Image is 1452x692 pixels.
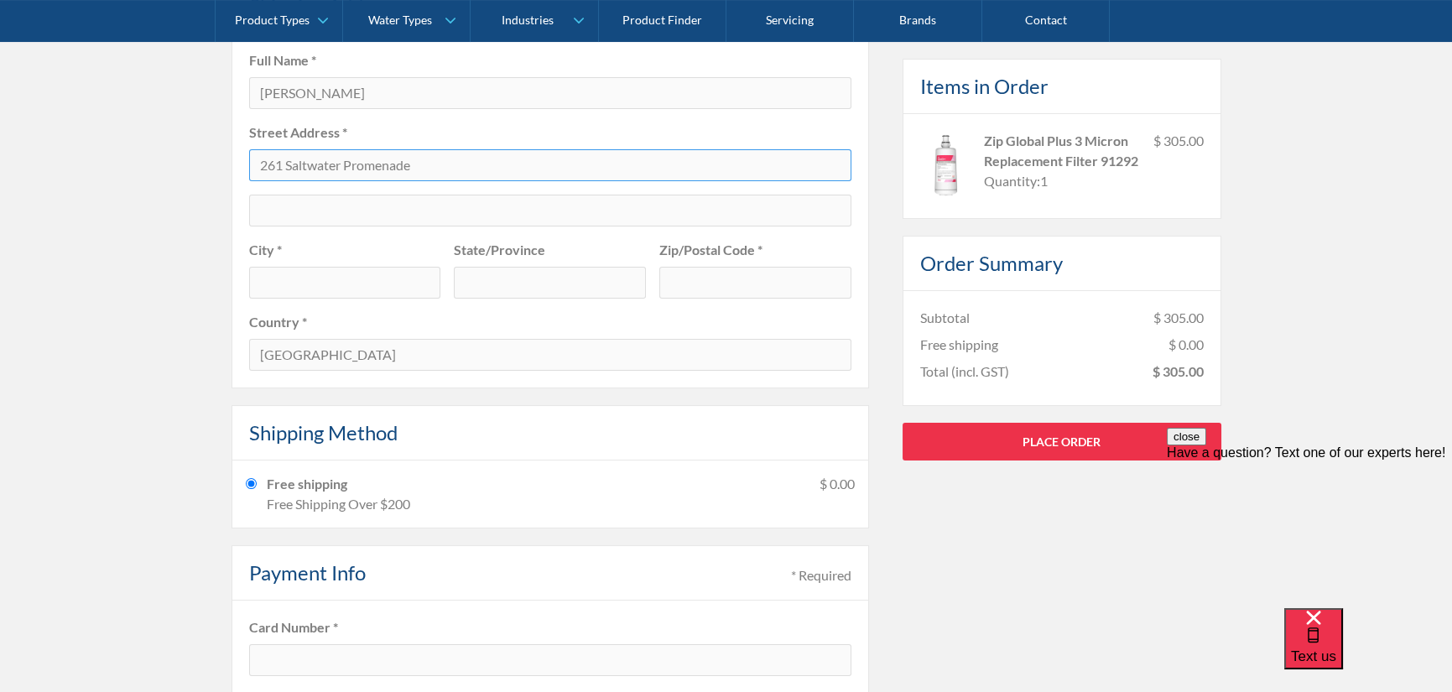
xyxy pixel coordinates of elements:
a: Place Order [903,424,1221,461]
div: Product Types [235,13,310,28]
div: Zip Global Plus 3 Micron Replacement Filter 91292 [984,131,1140,171]
div: $ 305.00 [1153,362,1204,382]
div: Total (incl. GST) [920,362,1009,382]
input: Free shippingFree Shipping Over $200$ 0.00 [246,478,257,489]
div: Industries [502,13,554,28]
h4: Items in Order [920,71,1049,101]
h4: Payment Info [249,558,366,588]
div: 1 [1040,171,1048,191]
iframe: podium webchat widget bubble [1284,608,1452,692]
div: * Required [791,565,851,585]
iframe: Secure card number input frame [260,652,840,666]
label: Card Number * [249,617,851,637]
label: City * [249,240,441,260]
label: Country * [249,312,851,332]
div: Free Shipping Over $200 [267,494,809,514]
div: Free shipping [267,474,809,494]
label: Zip/Postal Code * [659,240,851,260]
div: Free shipping [920,336,998,356]
div: $ 305.00 [1153,131,1204,202]
label: Street Address * [249,122,851,143]
h4: Order Summary [920,249,1063,279]
label: State/Province [454,240,646,260]
label: Full Name * [249,50,851,70]
iframe: podium webchat widget prompt [1167,428,1452,629]
div: Subtotal [920,309,970,329]
div: $ 305.00 [1153,309,1204,329]
div: Quantity: [984,171,1040,191]
div: $ 0.00 [1168,336,1204,356]
div: Water Types [368,13,432,28]
div: $ 0.00 [820,474,855,494]
h4: Shipping Method [249,418,398,448]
